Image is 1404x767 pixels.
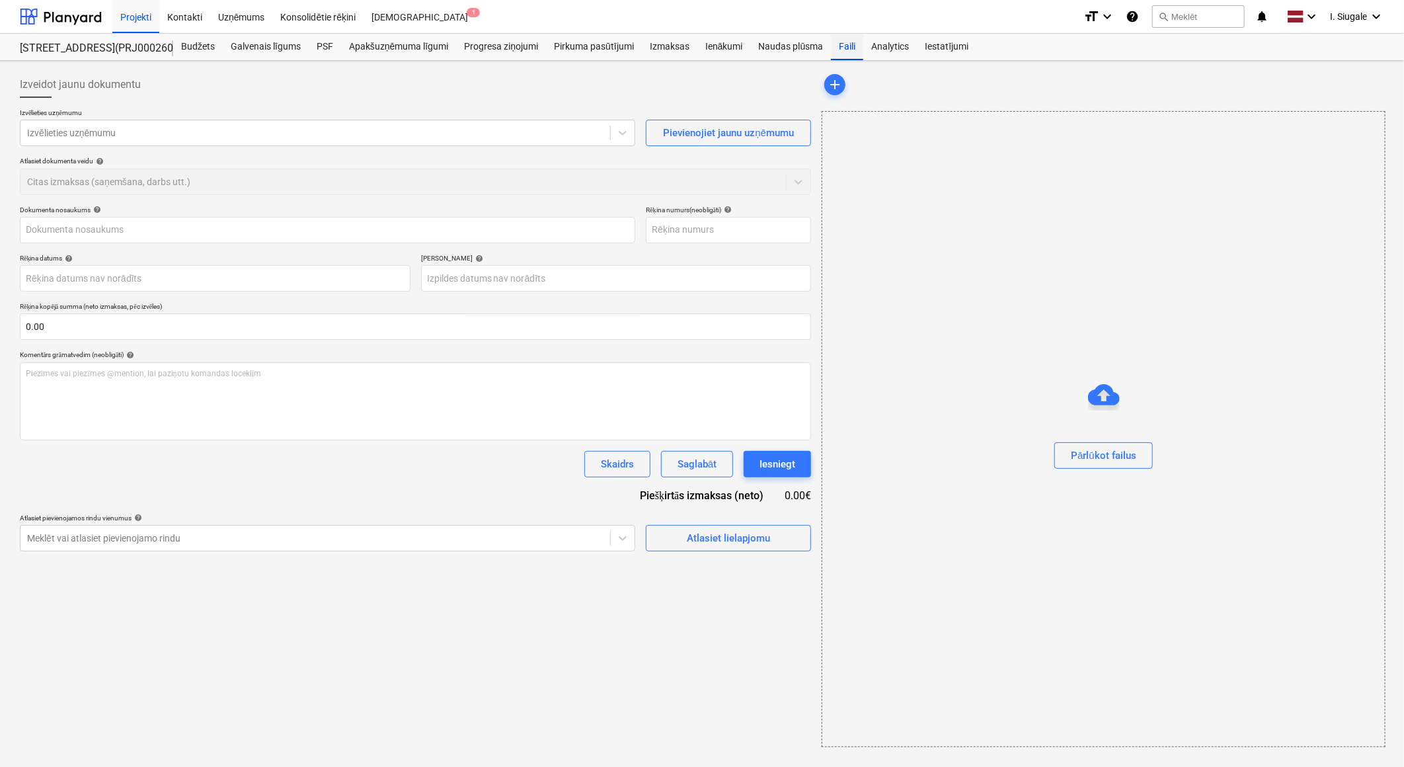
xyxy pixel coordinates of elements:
span: Izveidot jaunu dokumentu [20,77,141,93]
p: Rēķina kopējā summa (neto izmaksas, pēc izvēles) [20,302,811,313]
div: Atlasiet dokumenta veidu [20,157,811,165]
a: Ienākumi [697,34,751,60]
input: Rēķina numurs [646,217,811,243]
a: Progresa ziņojumi [456,34,546,60]
input: Rēķina datums nav norādīts [20,265,410,292]
i: keyboard_arrow_down [1304,9,1319,24]
button: Meklēt [1152,5,1245,28]
div: Atlasiet lielapjomu [687,530,770,547]
span: help [91,206,101,214]
span: help [93,157,104,165]
a: Naudas plūsma [751,34,832,60]
div: Skaidrs [601,456,634,473]
iframe: Chat Widget [1338,704,1404,767]
i: Zināšanu pamats [1126,9,1139,24]
a: Iestatījumi [917,34,976,60]
a: Apakšuzņēmuma līgumi [341,34,456,60]
input: Dokumenta nosaukums [20,217,635,243]
a: Faili [831,34,863,60]
div: Atlasiet pievienojamos rindu vienumus [20,514,635,522]
button: Saglabāt [661,451,733,477]
span: search [1158,11,1169,22]
span: add [827,77,843,93]
span: 1 [467,8,480,17]
button: Pievienojiet jaunu uzņēmumu [646,120,811,146]
div: Pārlūkot failus [822,111,1385,747]
span: help [721,206,732,214]
i: format_size [1083,9,1099,24]
div: [PERSON_NAME] [421,254,812,262]
div: Pārlūkot failus [1071,447,1136,464]
div: Komentārs grāmatvedim (neobligāti) [20,350,811,359]
button: Iesniegt [744,451,811,477]
div: Dokumenta nosaukums [20,206,635,214]
i: keyboard_arrow_down [1368,9,1384,24]
div: [STREET_ADDRESS](PRJ0002600) 2601946 [20,42,157,56]
div: Iesniegt [760,456,795,473]
input: Izpildes datums nav norādīts [421,265,812,292]
span: help [132,514,142,522]
span: help [124,351,134,359]
a: Pirkuma pasūtījumi [546,34,642,60]
div: Saglabāt [678,456,717,473]
button: Pārlūkot failus [1054,442,1153,469]
div: Pievienojiet jaunu uzņēmumu [663,124,794,141]
button: Skaidrs [584,451,650,477]
div: 0.00€ [785,488,811,503]
a: Analytics [863,34,917,60]
a: Izmaksas [642,34,697,60]
i: notifications [1255,9,1268,24]
a: PSF [309,34,341,60]
div: Piešķirtās izmaksas (neto) [629,488,785,503]
button: Atlasiet lielapjomu [646,525,811,551]
div: Rēķina datums [20,254,410,262]
span: I. Siugale [1330,11,1367,22]
p: Izvēlieties uzņēmumu [20,108,635,120]
input: Rēķina kopējā summa (neto izmaksas, pēc izvēles) [20,313,811,340]
a: Budžets [173,34,223,60]
span: help [473,255,483,262]
div: Rēķina numurs (neobligāti) [646,206,811,214]
i: keyboard_arrow_down [1099,9,1115,24]
a: Galvenais līgums [223,34,309,60]
span: help [62,255,73,262]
